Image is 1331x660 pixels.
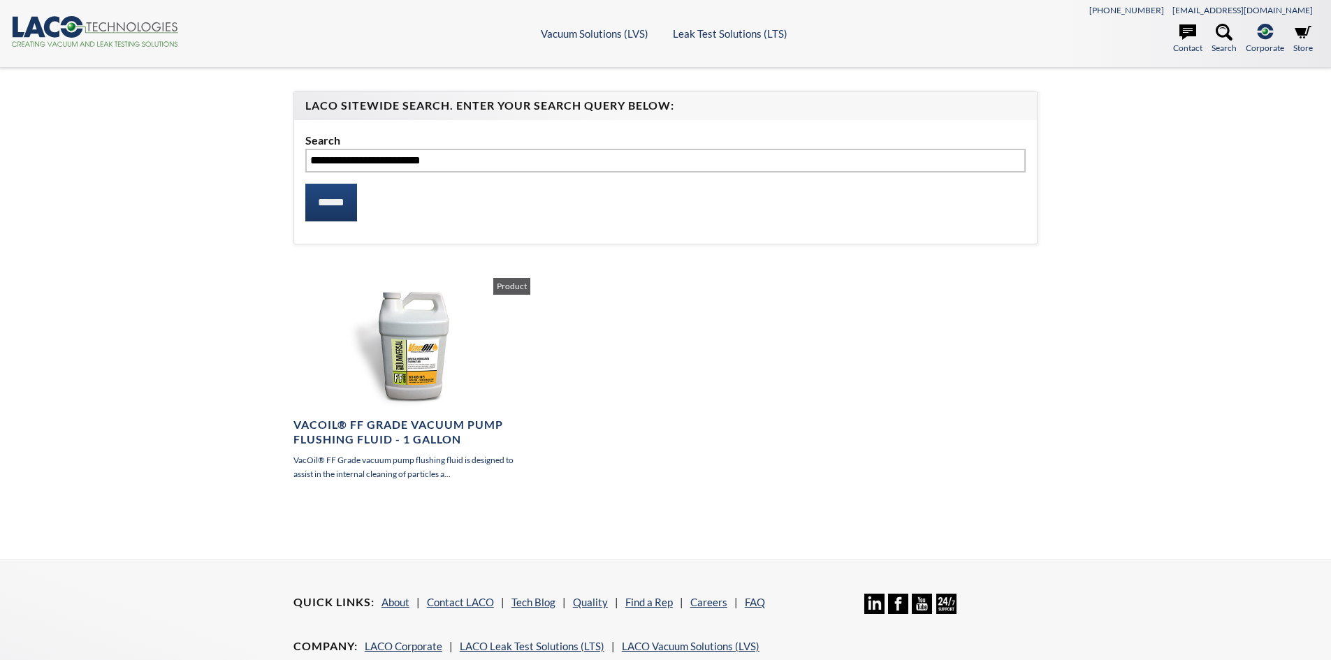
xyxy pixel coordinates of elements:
[305,131,1026,149] label: Search
[293,453,530,480] p: VacOil® FF Grade vacuum pump flushing fluid is designed to assist in the internal cleaning of par...
[381,596,409,608] a: About
[745,596,765,608] a: FAQ
[1173,24,1202,54] a: Contact
[573,596,608,608] a: Quality
[460,640,604,652] a: LACO Leak Test Solutions (LTS)
[1246,41,1284,54] span: Corporate
[427,596,494,608] a: Contact LACO
[293,639,358,654] h4: Company
[1293,24,1313,54] a: Store
[541,27,648,40] a: Vacuum Solutions (LVS)
[293,278,530,481] a: VACOIL® FF Grade Vacuum Pump Flushing Fluid - 1 Gallon VacOil® FF Grade vacuum pump flushing flui...
[1172,5,1313,15] a: [EMAIL_ADDRESS][DOMAIN_NAME]
[673,27,787,40] a: Leak Test Solutions (LTS)
[1089,5,1164,15] a: [PHONE_NUMBER]
[511,596,555,608] a: Tech Blog
[293,595,374,610] h4: Quick Links
[936,594,957,614] img: 24/7 Support Icon
[936,603,957,616] a: 24/7 Support
[625,596,673,608] a: Find a Rep
[622,640,759,652] a: LACO Vacuum Solutions (LVS)
[365,640,442,652] a: LACO Corporate
[1212,24,1237,54] a: Search
[493,278,530,295] span: Product
[690,596,727,608] a: Careers
[305,98,1026,113] h4: LACO Sitewide Search. Enter your Search Query Below:
[293,418,530,447] h4: VACOIL® FF Grade Vacuum Pump Flushing Fluid - 1 Gallon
